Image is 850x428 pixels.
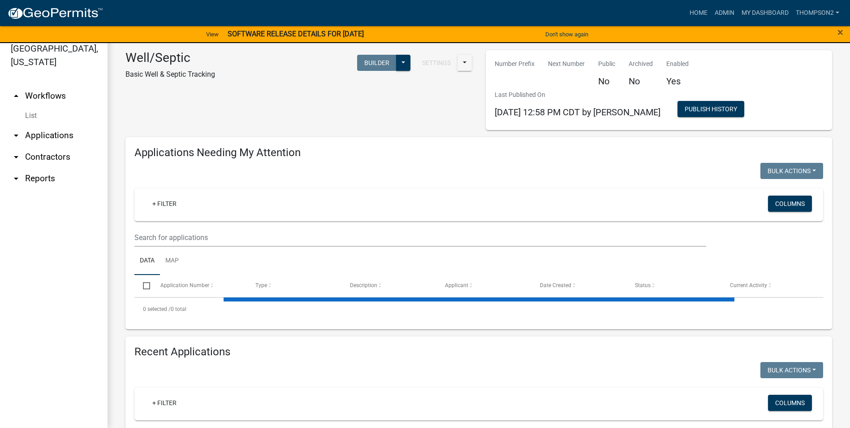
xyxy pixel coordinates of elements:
button: Columns [768,196,812,212]
datatable-header-cell: Application Number [151,275,246,297]
p: Enabled [666,59,689,69]
datatable-header-cell: Select [134,275,151,297]
h3: Well/Septic [125,50,215,66]
span: Applicant [445,282,468,288]
a: Data [134,247,160,275]
span: Current Activity [730,282,767,288]
p: Basic Well & Septic Tracking [125,69,215,80]
button: Columns [768,395,812,411]
h5: No [598,76,615,87]
span: × [837,26,843,39]
a: + Filter [145,395,184,411]
datatable-header-cell: Current Activity [721,275,816,297]
datatable-header-cell: Status [626,275,721,297]
wm-modal-confirm: Workflow Publish History [677,106,744,113]
button: Bulk Actions [760,362,823,378]
datatable-header-cell: Applicant [436,275,531,297]
a: Thompson2 [792,4,843,22]
i: arrow_drop_down [11,173,22,184]
p: Public [598,59,615,69]
a: My Dashboard [738,4,792,22]
strong: SOFTWARE RELEASE DETAILS FOR [DATE] [228,30,364,38]
span: Application Number [160,282,209,288]
a: Map [160,247,184,275]
h5: No [629,76,653,87]
p: Number Prefix [495,59,535,69]
datatable-header-cell: Date Created [531,275,626,297]
button: Don't show again [542,27,592,42]
h5: Yes [666,76,689,87]
h4: Applications Needing My Attention [134,146,823,159]
p: Archived [629,59,653,69]
span: [DATE] 12:58 PM CDT by [PERSON_NAME] [495,107,660,118]
span: Status [635,282,651,288]
datatable-header-cell: Description [341,275,436,297]
span: Date Created [540,282,571,288]
button: Bulk Actions [760,163,823,179]
datatable-header-cell: Type [246,275,341,297]
p: Last Published On [495,90,660,100]
a: Admin [711,4,738,22]
button: Settings [415,55,458,71]
input: Search for applications [134,228,706,247]
a: View [203,27,222,42]
i: arrow_drop_down [11,130,22,141]
span: 0 selected / [143,306,171,312]
span: Type [255,282,267,288]
button: Builder [357,55,397,71]
a: Home [686,4,711,22]
i: arrow_drop_up [11,91,22,101]
div: 0 total [134,298,823,320]
a: + Filter [145,196,184,212]
h4: Recent Applications [134,345,823,358]
p: Next Number [548,59,585,69]
i: arrow_drop_down [11,152,22,162]
button: Publish History [677,101,744,117]
span: Description [350,282,377,288]
button: Close [837,27,843,38]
